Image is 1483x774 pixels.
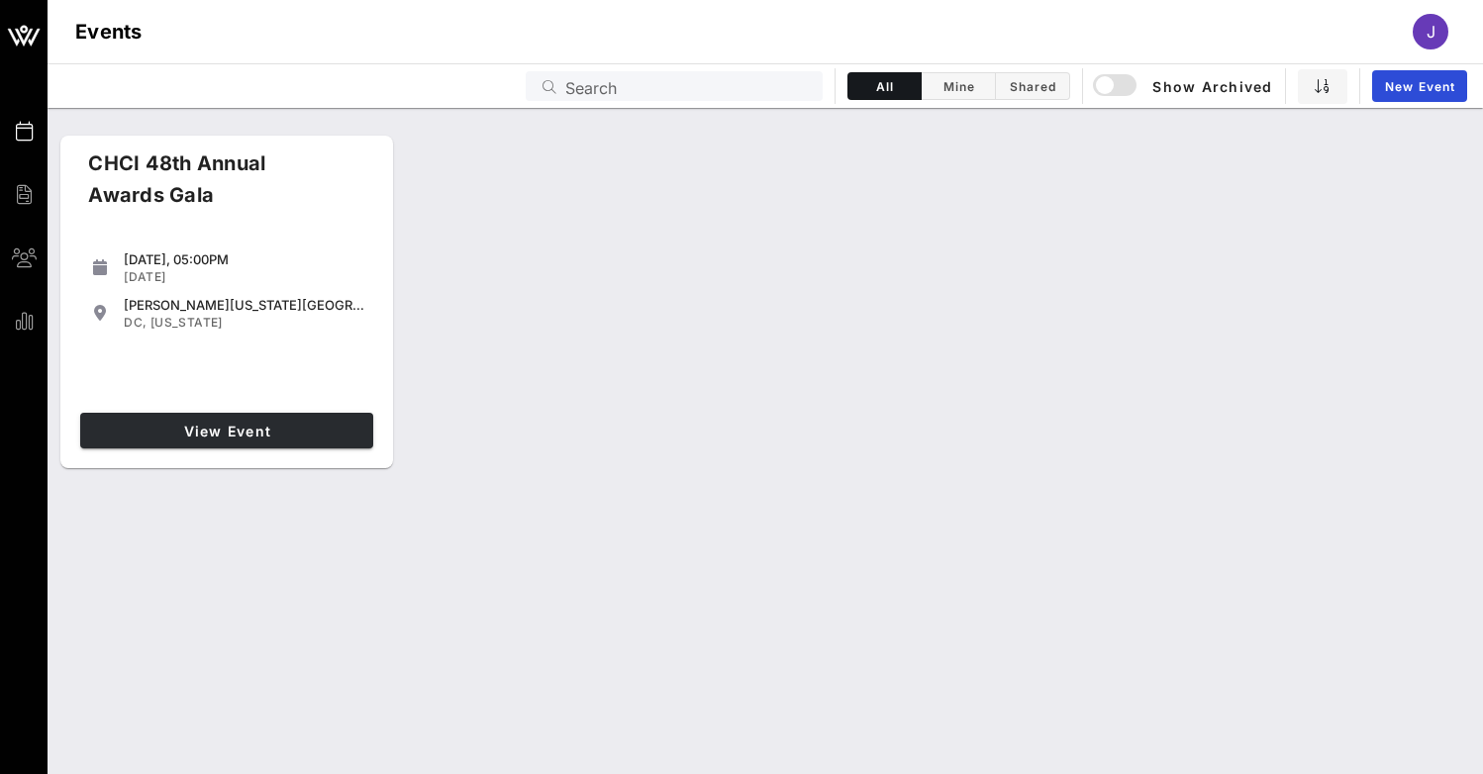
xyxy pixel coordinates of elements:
[80,413,373,448] a: View Event
[922,72,996,100] button: Mine
[934,79,983,94] span: Mine
[1427,22,1435,42] span: J
[124,315,147,330] span: DC,
[1008,79,1057,94] span: Shared
[996,72,1070,100] button: Shared
[847,72,922,100] button: All
[150,315,223,330] span: [US_STATE]
[1384,79,1455,94] span: New Event
[75,16,143,48] h1: Events
[1413,14,1448,49] div: J
[72,147,351,227] div: CHCI 48th Annual Awards Gala
[1096,74,1272,98] span: Show Archived
[124,269,365,285] div: [DATE]
[124,251,365,267] div: [DATE], 05:00PM
[1095,68,1273,104] button: Show Archived
[860,79,909,94] span: All
[88,423,365,439] span: View Event
[124,297,365,313] div: [PERSON_NAME][US_STATE][GEOGRAPHIC_DATA]
[1372,70,1467,102] a: New Event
